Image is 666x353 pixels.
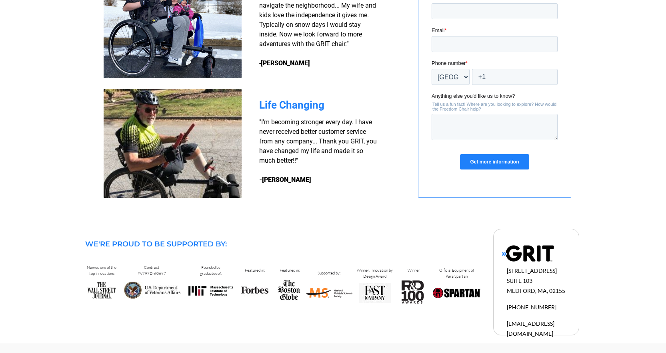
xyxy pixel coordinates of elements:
span: Winner, Innovation by Design Award [357,268,393,279]
span: [STREET_ADDRESS] [507,267,557,274]
span: Contract #V797D-60697 [138,265,166,276]
span: [PHONE_NUMBER] [507,304,556,311]
span: Named one of the top innovations [87,265,116,276]
strong: [PERSON_NAME] [261,59,310,67]
span: Winner [408,268,420,273]
span: "I'm becoming stronger every day. I have never received better customer service from any company.... [259,118,377,164]
span: Featured in: [245,268,265,273]
span: WE'RE PROUD TO BE SUPPORTED BY: [85,240,227,248]
span: Featured in: [280,268,300,273]
span: [EMAIL_ADDRESS][DOMAIN_NAME] [507,320,554,337]
span: MEDFORD, MA, 02155 [507,287,565,294]
strong: -[PERSON_NAME] [259,176,311,184]
span: Official Equipment of Para Spartan [439,268,474,279]
span: Supported by: [318,270,340,276]
span: Founded by graduates of: [200,265,222,276]
span: Life Changing [259,99,324,111]
span: SUITE 103 [507,277,532,284]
